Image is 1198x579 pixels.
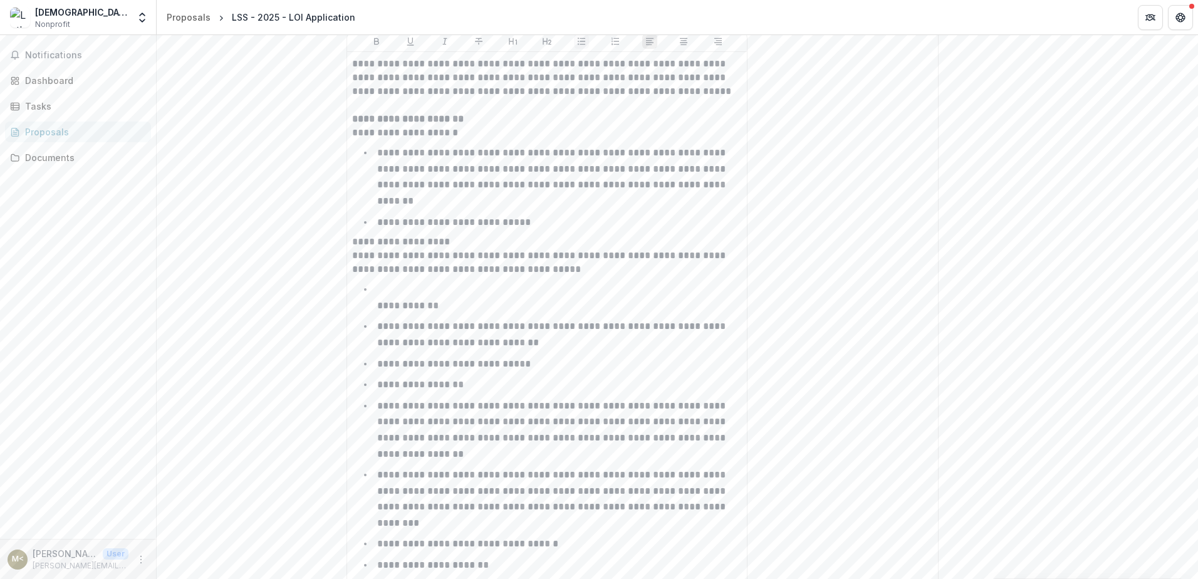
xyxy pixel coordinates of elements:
div: Tasks [25,100,141,113]
button: Partners [1138,5,1163,30]
p: [PERSON_NAME][EMAIL_ADDRESS][PERSON_NAME][DOMAIN_NAME] [33,560,128,571]
p: [PERSON_NAME] <[PERSON_NAME][EMAIL_ADDRESS][PERSON_NAME][DOMAIN_NAME]> [33,547,98,560]
button: Italicize [437,34,452,49]
a: Documents [5,147,151,168]
button: Heading 1 [506,34,521,49]
div: Proposals [25,125,141,138]
button: Open entity switcher [133,5,151,30]
button: Heading 2 [539,34,555,49]
div: Proposals [167,11,211,24]
div: [DEMOGRAPHIC_DATA] Social Service of [US_STATE] [35,6,128,19]
span: Notifications [25,50,146,61]
button: Bullet List [574,34,589,49]
a: Proposals [162,8,216,26]
button: Align Left [642,34,657,49]
button: More [133,552,148,567]
nav: breadcrumb [162,8,360,26]
div: Megan Thienes <megan.thienes@lssmn.org> [12,555,24,563]
div: Documents [25,151,141,164]
button: Underline [403,34,418,49]
div: Dashboard [25,74,141,87]
button: Align Center [676,34,691,49]
img: Lutheran Social Service of Minnesota [10,8,30,28]
button: Notifications [5,45,151,65]
button: Ordered List [608,34,623,49]
button: Strike [471,34,486,49]
button: Get Help [1168,5,1193,30]
p: User [103,548,128,560]
div: LSS - 2025 - LOI Application [232,11,355,24]
a: Dashboard [5,70,151,91]
span: Nonprofit [35,19,70,30]
button: Align Right [711,34,726,49]
a: Tasks [5,96,151,117]
button: Bold [369,34,384,49]
a: Proposals [5,122,151,142]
